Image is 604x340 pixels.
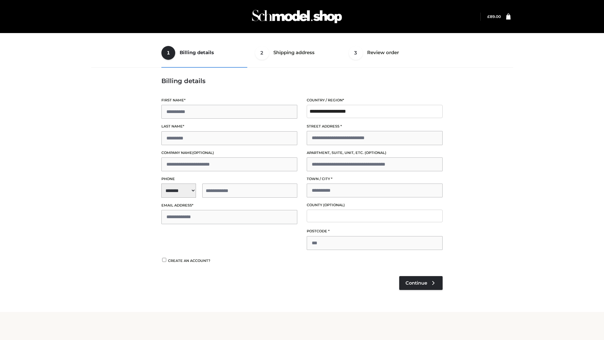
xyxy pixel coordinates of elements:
[487,14,501,19] a: £89.00
[307,97,443,103] label: Country / Region
[168,258,210,263] span: Create an account?
[399,276,443,290] a: Continue
[161,258,167,262] input: Create an account?
[323,203,345,207] span: (optional)
[405,280,427,286] span: Continue
[161,77,443,85] h3: Billing details
[365,150,386,155] span: (optional)
[307,202,443,208] label: County
[250,4,344,29] img: Schmodel Admin 964
[307,176,443,182] label: Town / City
[161,97,297,103] label: First name
[161,202,297,208] label: Email address
[307,123,443,129] label: Street address
[192,150,214,155] span: (optional)
[307,150,443,156] label: Apartment, suite, unit, etc.
[161,176,297,182] label: Phone
[307,228,443,234] label: Postcode
[487,14,490,19] span: £
[161,150,297,156] label: Company name
[161,123,297,129] label: Last name
[487,14,501,19] bdi: 89.00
